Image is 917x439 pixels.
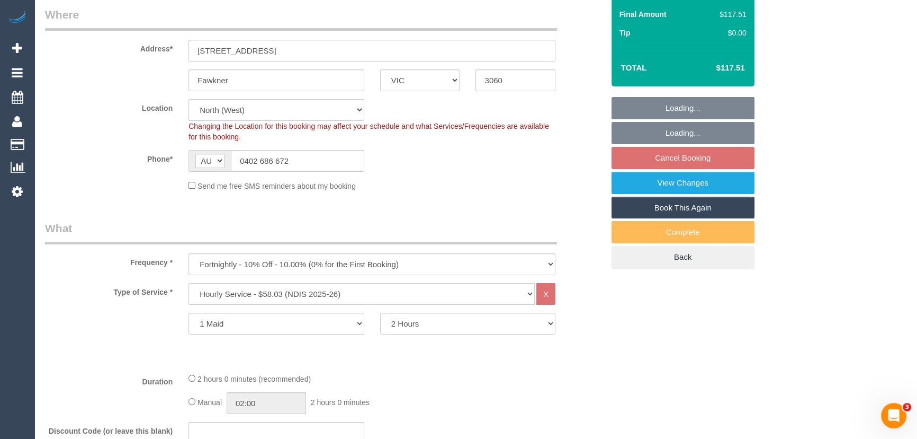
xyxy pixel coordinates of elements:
span: 2 hours 0 minutes (recommended) [197,375,311,383]
img: Automaid Logo [6,11,28,25]
strong: Total [621,63,647,72]
label: Phone* [37,150,181,164]
span: 3 [903,403,911,411]
label: Final Amount [619,9,667,20]
iframe: Intercom live chat [881,403,906,428]
legend: What [45,221,557,244]
a: Back [612,246,754,268]
label: Duration [37,373,181,387]
label: Discount Code (or leave this blank) [37,422,181,436]
label: Frequency * [37,253,181,268]
label: Type of Service * [37,283,181,297]
label: Location [37,99,181,113]
h4: $117.51 [684,64,744,73]
span: Changing the Location for this booking may affect your schedule and what Services/Frequencies are... [188,122,549,141]
a: Book This Again [612,197,754,219]
input: Suburb* [188,69,364,91]
label: Tip [619,28,631,38]
span: 2 hours 0 minutes [311,398,370,407]
div: $0.00 [715,28,746,38]
input: Phone* [231,150,364,172]
label: Address* [37,40,181,54]
span: Send me free SMS reminders about my booking [197,182,356,190]
input: Post Code* [475,69,555,91]
a: View Changes [612,172,754,194]
legend: Where [45,7,557,31]
span: Manual [197,398,222,407]
div: $117.51 [715,9,746,20]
